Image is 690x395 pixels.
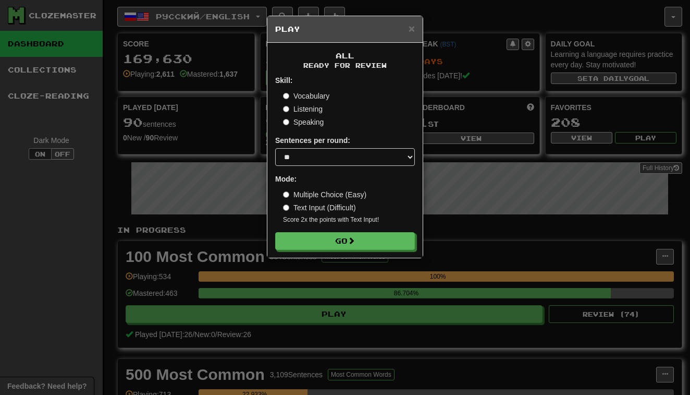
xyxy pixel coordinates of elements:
label: Sentences per round: [275,135,350,146]
input: Text Input (Difficult) [283,205,289,211]
span: All [336,51,354,60]
strong: Mode: [275,175,297,183]
button: Close [409,23,415,34]
input: Speaking [283,119,289,125]
strong: Skill: [275,76,292,85]
button: Go [275,232,415,250]
small: Score 2x the points with Text Input ! [283,216,415,224]
label: Text Input (Difficult) [283,202,356,213]
input: Multiple Choice (Easy) [283,191,289,198]
input: Vocabulary [283,93,289,99]
input: Listening [283,106,289,112]
span: × [409,22,415,34]
h5: Play [275,24,415,34]
label: Vocabulary [283,91,329,101]
label: Speaking [283,117,324,127]
small: Ready for Review [275,61,415,70]
label: Multiple Choice (Easy) [283,189,366,200]
label: Listening [283,104,323,114]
